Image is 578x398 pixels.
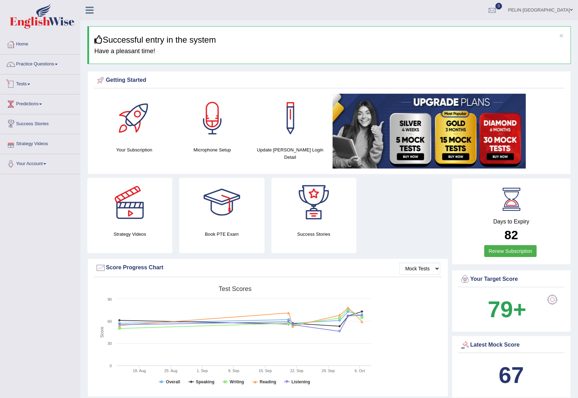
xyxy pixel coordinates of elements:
h4: Book PTE Exam [179,230,264,238]
img: small5.jpg [333,94,526,169]
a: Strategy Videos [0,134,80,152]
a: Predictions [0,94,80,112]
h4: Your Subscription [99,146,170,154]
tspan: 29. Sep [322,369,335,373]
a: Practice Questions [0,55,80,72]
tspan: Score [100,327,104,338]
div: Getting Started [95,75,563,86]
tspan: Speaking [196,379,214,384]
tspan: 22. Sep [290,369,303,373]
a: Renew Subscription [484,245,537,257]
h4: Microphone Setup [177,146,248,154]
div: Score Progress Chart [95,263,440,273]
b: 67 [499,362,524,388]
b: 82 [505,228,518,242]
div: Your Target Score [460,274,563,285]
h4: Strategy Videos [87,230,172,238]
tspan: 6. Oct [355,369,365,373]
text: 90 [108,297,112,301]
h4: Days to Expiry [460,219,563,225]
h4: Success Stories [272,230,356,238]
text: 0 [110,364,112,368]
h3: Successful entry in the system [94,35,565,44]
span: 0 [496,3,503,9]
h4: Have a pleasant time! [94,48,565,55]
text: 30 [108,341,112,346]
a: Your Account [0,154,80,172]
tspan: 25. Aug [164,369,177,373]
tspan: Writing [230,379,244,384]
a: Success Stories [0,114,80,132]
a: Tests [0,74,80,92]
div: Latest Mock Score [460,340,563,350]
tspan: 1. Sep [197,369,208,373]
button: × [559,32,564,39]
text: 60 [108,319,112,324]
tspan: Reading [260,379,276,384]
tspan: 15. Sep [259,369,272,373]
tspan: Listening [291,379,310,384]
b: 79+ [488,297,526,322]
h4: Update [PERSON_NAME] Login Detail [255,146,326,161]
a: Home [0,35,80,52]
tspan: 8. Sep [228,369,239,373]
tspan: Overall [166,379,180,384]
tspan: Test scores [219,285,252,292]
tspan: 18. Aug [133,369,146,373]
